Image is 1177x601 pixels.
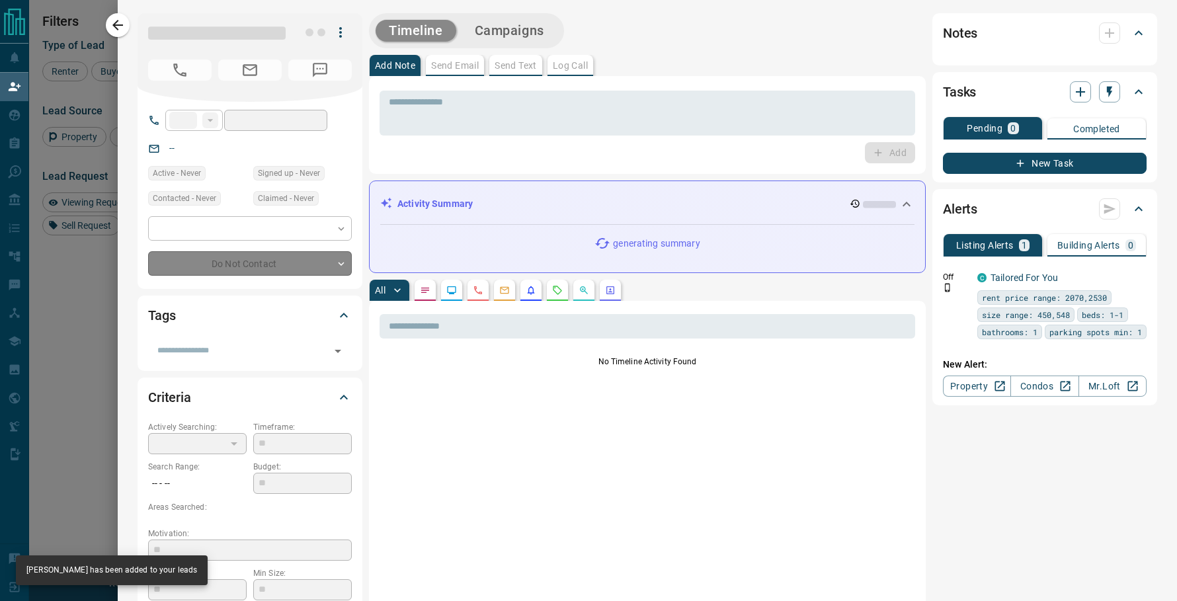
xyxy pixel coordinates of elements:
span: Contacted - Never [153,192,216,205]
div: Tasks [943,76,1147,108]
svg: Agent Actions [605,285,616,296]
span: beds: 1-1 [1082,308,1123,321]
span: size range: 450,548 [982,308,1070,321]
a: Condos [1010,376,1078,397]
span: Signed up - Never [258,167,320,180]
p: All [375,286,386,295]
p: 0 [1128,241,1133,250]
svg: Lead Browsing Activity [446,285,457,296]
svg: Notes [420,285,430,296]
span: parking spots min: 1 [1049,325,1142,339]
p: -- - -- [148,473,247,495]
svg: Calls [473,285,483,296]
div: Activity Summary [380,192,914,216]
p: Building Alerts [1057,241,1120,250]
p: Budget: [253,461,352,473]
p: Completed [1073,124,1120,134]
p: 1 [1022,241,1027,250]
svg: Listing Alerts [526,285,536,296]
h2: Notes [943,22,977,44]
span: Claimed - Never [258,192,314,205]
p: Actively Searching: [148,421,247,433]
a: Tailored For You [991,272,1058,283]
p: No Timeline Activity Found [380,356,915,368]
div: Criteria [148,381,352,413]
svg: Emails [499,285,510,296]
p: Search Range: [148,461,247,473]
div: Tags [148,300,352,331]
p: Listing Alerts [956,241,1014,250]
p: Areas Searched: [148,501,352,513]
svg: Opportunities [579,285,589,296]
p: generating summary [613,237,700,251]
span: No Number [288,60,352,81]
p: Pending [967,124,1002,133]
h2: Criteria [148,387,191,408]
svg: Push Notification Only [943,283,952,292]
h2: Tags [148,305,175,326]
p: Add Note [375,61,415,70]
span: bathrooms: 1 [982,325,1037,339]
p: 0 [1010,124,1016,133]
svg: Requests [552,285,563,296]
p: New Alert: [943,358,1147,372]
button: Open [329,342,347,360]
a: Property [943,376,1011,397]
p: Min Size: [253,567,352,579]
div: condos.ca [977,273,987,282]
p: Motivation: [148,528,352,540]
button: Campaigns [462,20,557,42]
a: Mr.Loft [1078,376,1147,397]
button: New Task [943,153,1147,174]
div: Alerts [943,193,1147,225]
h2: Tasks [943,81,976,102]
button: Timeline [376,20,456,42]
div: Do Not Contact [148,251,352,276]
span: No Email [218,60,282,81]
span: Active - Never [153,167,201,180]
p: Activity Summary [397,197,473,211]
h2: Alerts [943,198,977,220]
div: Notes [943,17,1147,49]
p: Off [943,271,969,283]
span: rent price range: 2070,2530 [982,291,1107,304]
a: -- [169,143,175,153]
span: No Number [148,60,212,81]
p: Timeframe: [253,421,352,433]
div: [PERSON_NAME] has been added to your leads [26,559,197,581]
